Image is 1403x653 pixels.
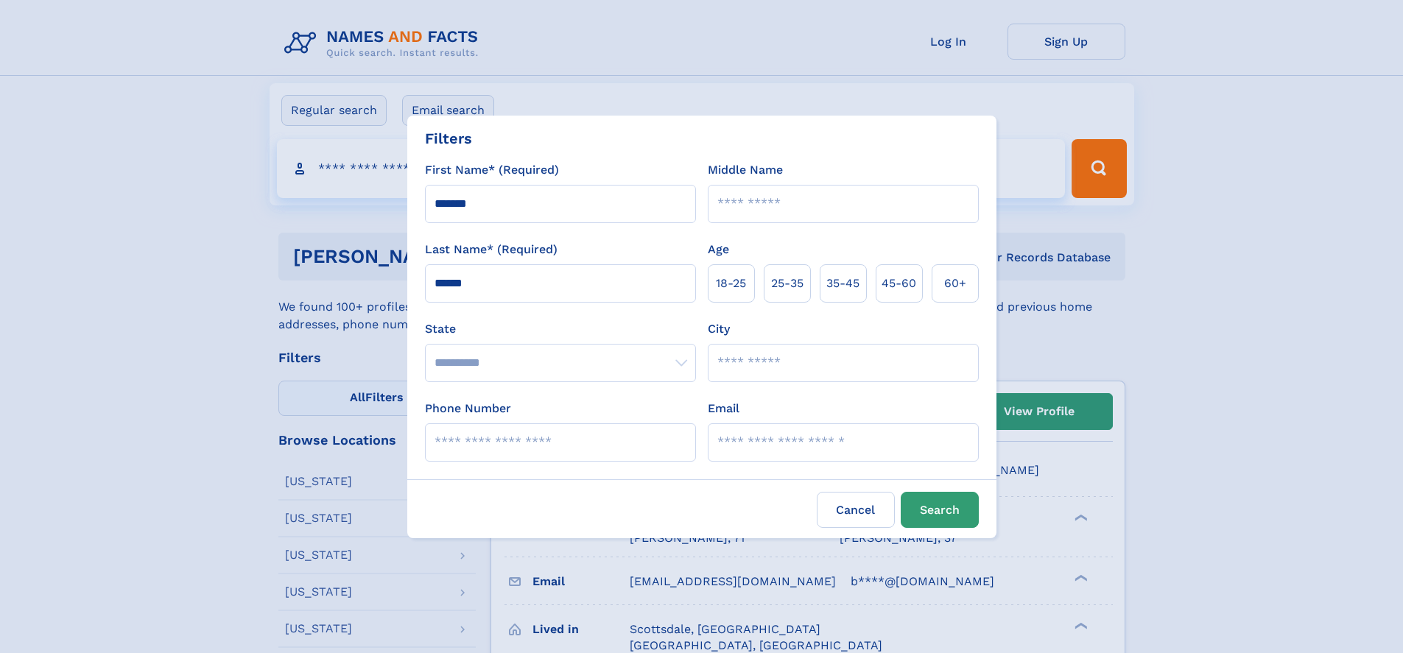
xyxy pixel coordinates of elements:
span: 45‑60 [882,275,916,292]
span: 60+ [944,275,966,292]
label: Last Name* (Required) [425,241,558,258]
label: Cancel [817,492,895,528]
span: 25‑35 [771,275,804,292]
label: Email [708,400,739,417]
label: First Name* (Required) [425,161,559,179]
div: Filters [425,127,472,149]
span: 35‑45 [826,275,859,292]
button: Search [901,492,979,528]
label: State [425,320,696,338]
span: 18‑25 [716,275,746,292]
label: Age [708,241,729,258]
label: City [708,320,730,338]
label: Middle Name [708,161,783,179]
label: Phone Number [425,400,511,417]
